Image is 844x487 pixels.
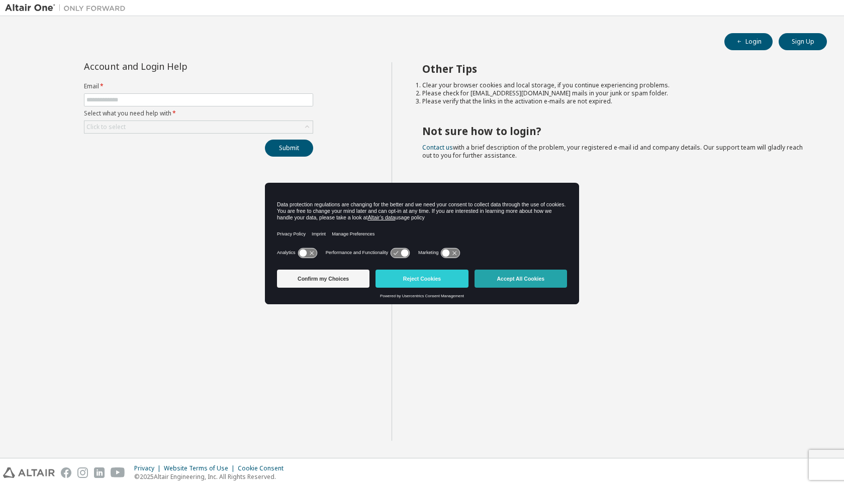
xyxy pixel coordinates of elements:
[779,33,827,50] button: Sign Up
[111,467,125,478] img: youtube.svg
[3,467,55,478] img: altair_logo.svg
[5,3,131,13] img: Altair One
[238,464,290,472] div: Cookie Consent
[77,467,88,478] img: instagram.svg
[84,121,313,133] div: Click to select
[134,464,164,472] div: Privacy
[134,472,290,481] p: © 2025 Altair Engineering, Inc. All Rights Reserved.
[422,97,809,105] li: Please verify that the links in the activation e-mails are not expired.
[265,140,313,157] button: Submit
[422,125,809,138] h2: Not sure how to login?
[164,464,238,472] div: Website Terms of Use
[422,81,809,89] li: Clear your browser cookies and local storage, if you continue experiencing problems.
[86,123,126,131] div: Click to select
[422,62,809,75] h2: Other Tips
[422,143,803,160] span: with a brief description of the problem, your registered e-mail id and company details. Our suppo...
[84,62,267,70] div: Account and Login Help
[422,89,809,97] li: Please check for [EMAIL_ADDRESS][DOMAIN_NAME] mails in your junk or spam folder.
[61,467,71,478] img: facebook.svg
[84,109,313,117] label: Select what you need help with
[94,467,105,478] img: linkedin.svg
[84,82,313,90] label: Email
[422,143,453,152] a: Contact us
[724,33,773,50] button: Login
